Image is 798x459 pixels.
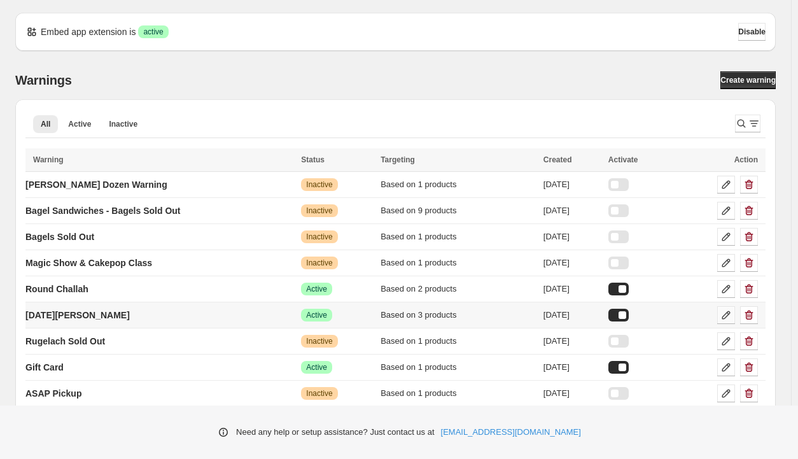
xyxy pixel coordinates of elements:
div: [DATE] [543,204,601,217]
span: Action [734,155,758,164]
span: Inactive [306,336,332,346]
div: Based on 1 products [381,387,536,400]
p: Round Challah [25,283,88,295]
p: Bagel Sandwiches - Bagels Sold Out [25,204,181,217]
span: Created [543,155,572,164]
button: Search and filter results [735,115,760,132]
p: Gift Card [25,361,64,374]
div: Based on 1 products [381,361,536,374]
span: Active [306,310,327,320]
span: Inactive [109,119,137,129]
div: [DATE] [543,361,601,374]
h2: Warnings [15,73,72,88]
a: [EMAIL_ADDRESS][DOMAIN_NAME] [441,426,581,439]
div: [DATE] [543,178,601,191]
div: Based on 3 products [381,309,536,321]
span: Activate [608,155,638,164]
span: Inactive [306,206,332,216]
div: [DATE] [543,309,601,321]
p: [PERSON_NAME] Dozen Warning [25,178,167,191]
div: [DATE] [543,387,601,400]
span: Active [68,119,91,129]
div: Based on 1 products [381,230,536,243]
span: Inactive [306,180,332,190]
a: Bagels Sold Out [25,227,94,247]
span: Active [306,284,327,294]
div: Based on 9 products [381,204,536,217]
a: [PERSON_NAME] Dozen Warning [25,174,167,195]
span: Status [301,155,325,164]
button: Disable [738,23,766,41]
p: Magic Show & Cakepop Class [25,257,152,269]
a: Round Challah [25,279,88,299]
p: Embed app extension is [41,25,136,38]
p: Bagels Sold Out [25,230,94,243]
span: Inactive [306,388,332,399]
a: Magic Show & Cakepop Class [25,253,152,273]
div: [DATE] [543,335,601,348]
p: ASAP Pickup [25,387,81,400]
div: Based on 1 products [381,257,536,269]
div: [DATE] [543,257,601,269]
span: Create warning [720,75,776,85]
span: Active [306,362,327,372]
span: Inactive [306,232,332,242]
div: Based on 1 products [381,178,536,191]
a: Gift Card [25,357,64,378]
span: Inactive [306,258,332,268]
p: Rugelach Sold Out [25,335,105,348]
div: Based on 2 products [381,283,536,295]
div: [DATE] [543,283,601,295]
span: Disable [738,27,766,37]
span: All [41,119,50,129]
a: Create warning [720,71,776,89]
a: Rugelach Sold Out [25,331,105,351]
span: Targeting [381,155,415,164]
a: ASAP Pickup [25,383,81,404]
div: [DATE] [543,230,601,243]
a: [DATE][PERSON_NAME] [25,305,130,325]
span: active [143,27,163,37]
div: Based on 1 products [381,335,536,348]
a: Bagel Sandwiches - Bagels Sold Out [25,201,181,221]
span: Warning [33,155,64,164]
p: [DATE][PERSON_NAME] [25,309,130,321]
